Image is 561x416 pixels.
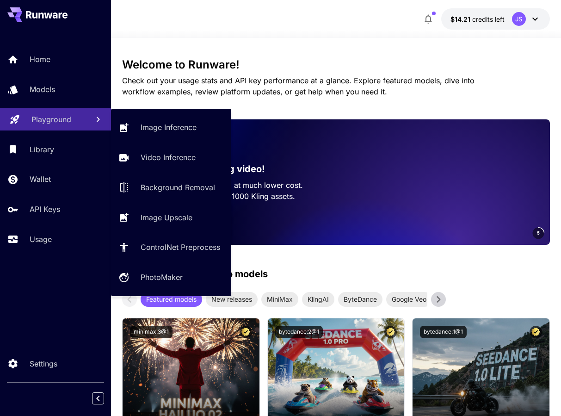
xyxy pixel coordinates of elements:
[141,122,197,133] p: Image Inference
[111,146,231,169] a: Video Inference
[130,326,173,338] button: minimax:3@1
[141,152,196,163] p: Video Inference
[122,58,549,71] h3: Welcome to Runware!
[472,15,505,23] span: credits left
[450,14,505,24] div: $14.20754
[386,294,432,304] span: Google Veo
[111,236,231,259] a: ControlNet Preprocess
[240,326,252,338] button: Certified Model – Vetted for best performance and includes a commercial license.
[30,84,55,95] p: Models
[384,326,397,338] button: Certified Model – Vetted for best performance and includes a commercial license.
[537,230,540,236] span: 5
[141,182,215,193] p: Background Removal
[141,272,183,283] p: PhotoMaker
[141,242,220,253] p: ControlNet Preprocess
[30,234,52,245] p: Usage
[122,76,475,96] span: Check out your usage stats and API key performance at a glance. Explore featured models, dive int...
[420,326,467,338] button: bytedance:1@1
[92,392,104,404] button: Collapse sidebar
[111,266,231,289] a: PhotoMaker
[206,294,258,304] span: New releases
[111,116,231,139] a: Image Inference
[338,294,382,304] span: ByteDance
[30,204,60,215] p: API Keys
[30,174,51,185] p: Wallet
[450,15,472,23] span: $14.21
[111,176,231,199] a: Background Removal
[275,326,323,338] button: bytedance:2@1
[261,294,298,304] span: MiniMax
[141,294,202,304] span: Featured models
[530,326,542,338] button: Certified Model – Vetted for best performance and includes a commercial license.
[30,144,54,155] p: Library
[30,54,50,65] p: Home
[31,114,71,125] p: Playground
[141,212,192,223] p: Image Upscale
[302,294,334,304] span: KlingAI
[111,206,231,229] a: Image Upscale
[441,8,550,30] button: $14.20754
[99,390,111,407] div: Collapse sidebar
[512,12,526,26] div: JS
[30,358,57,369] p: Settings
